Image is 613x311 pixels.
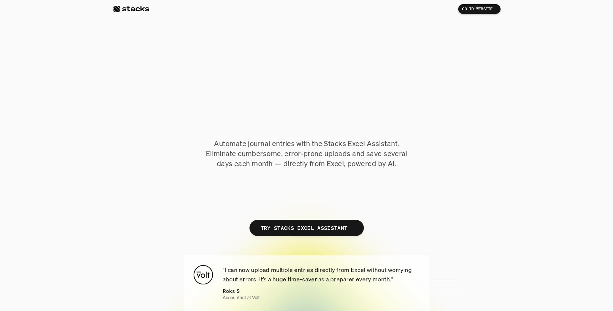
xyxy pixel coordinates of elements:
[462,7,492,11] p: GO TO WEBSITE
[223,295,260,300] p: Accountant at Volt
[183,55,287,81] span: AI-powered
[223,265,420,284] p: "I can now upload multiple entries directly from Excel without worrying about errors. It’s a huge...
[168,139,446,168] p: Automate journal entries with the Stacks Excel Assistant. Eliminate cumbersome, error-prone uploa...
[291,81,335,108] span: from
[282,108,300,134] span: in
[260,223,347,233] p: TRY STACKS EXCEL ASSISTANT
[218,81,287,108] span: Straight
[363,55,430,81] span: Entries.
[219,108,279,134] span: Posted
[339,81,391,108] span: Excel,
[458,4,500,14] a: GO TO WEBSITE
[303,108,341,134] span: One
[223,287,240,295] p: Roks S
[345,108,394,134] span: Click.
[249,220,364,236] a: TRY STACKS EXCEL ASSISTANT
[291,55,359,81] span: Journal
